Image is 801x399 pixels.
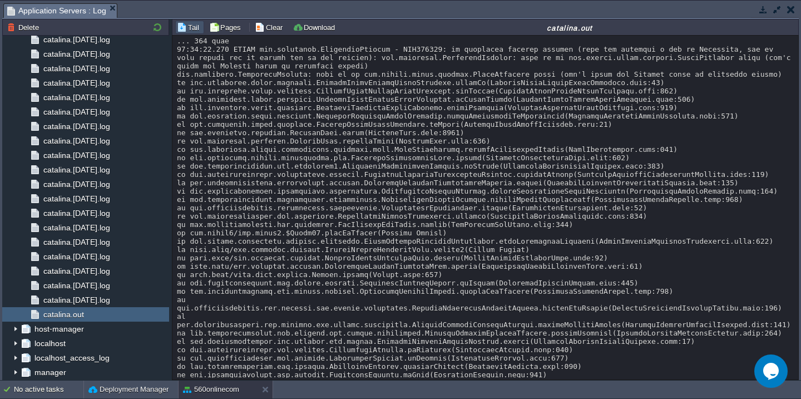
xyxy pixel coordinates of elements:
[41,208,112,218] a: catalina.[DATE].log
[41,309,86,319] a: catalina.out
[88,384,169,395] button: Deployment Manager
[41,252,112,262] a: catalina.[DATE].log
[41,35,112,45] a: catalina.[DATE].log
[41,78,112,88] a: catalina.[DATE].log
[7,22,42,32] button: Delete
[32,353,111,363] a: localhost_access_log
[7,4,106,18] span: Application Servers : Log
[41,237,112,247] a: catalina.[DATE].log
[14,381,83,398] div: No active tasks
[183,384,239,395] button: 560onlinecom
[41,136,112,146] a: catalina.[DATE].log
[293,22,338,32] button: Download
[41,63,112,73] a: catalina.[DATE].log
[41,179,112,189] a: catalina.[DATE].log
[41,295,112,305] a: catalina.[DATE].log
[255,22,286,32] button: Clear
[41,49,112,59] a: catalina.[DATE].log
[32,338,67,348] a: localhost
[41,194,112,204] a: catalina.[DATE].log
[32,367,68,377] a: manager
[41,223,112,233] a: catalina.[DATE].log
[41,92,112,102] a: catalina.[DATE].log
[41,107,112,117] a: catalina.[DATE].log
[41,150,112,160] a: catalina.[DATE].log
[41,165,112,175] a: catalina.[DATE].log
[41,266,112,276] a: catalina.[DATE].log
[209,22,244,32] button: Pages
[343,23,797,32] div: catalina.out
[177,22,202,32] button: Tail
[41,280,112,290] a: catalina.[DATE].log
[754,354,790,388] iframe: chat widget
[41,121,112,131] a: catalina.[DATE].log
[32,324,86,334] a: host-manager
